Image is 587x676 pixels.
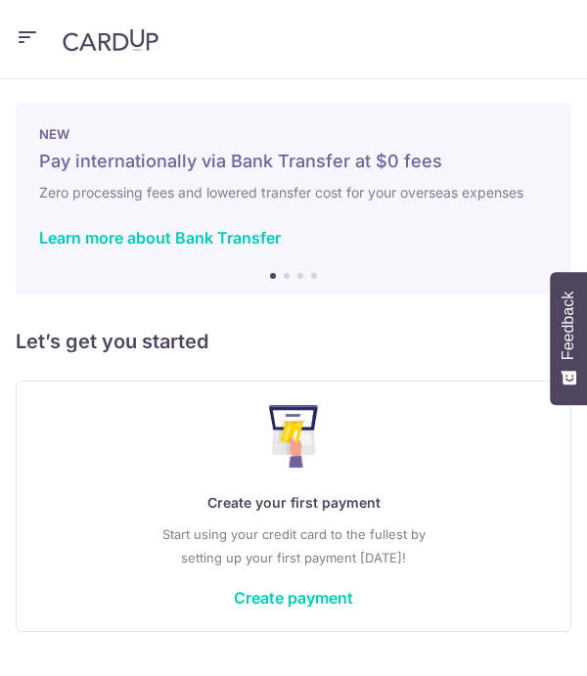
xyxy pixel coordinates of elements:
h5: Let’s get you started [16,326,571,357]
p: NEW [39,126,548,142]
img: CardUp [63,28,158,52]
p: Create your first payment [40,491,547,515]
span: Feedback [560,291,577,359]
img: Make Payment [269,405,319,468]
p: Start using your credit card to the fullest by setting up your first payment [DATE]! [40,522,547,569]
h6: Zero processing fees and lowered transfer cost for your overseas expenses [39,181,548,204]
a: Create payment [234,588,353,608]
button: Feedback - Show survey [550,271,587,404]
a: Learn more about Bank Transfer [39,228,281,248]
h5: Pay internationally via Bank Transfer at $0 fees [39,150,548,173]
